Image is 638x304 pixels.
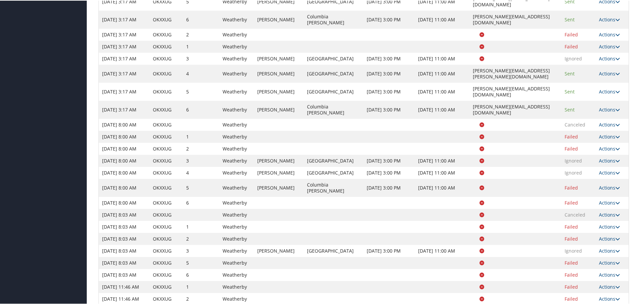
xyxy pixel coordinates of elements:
[565,157,582,163] span: Ignored
[183,166,219,178] td: 4
[565,16,575,22] span: Sent
[183,220,219,232] td: 1
[565,133,578,139] span: Failed
[183,130,219,142] td: 1
[219,118,254,130] td: Weatherby
[149,178,183,196] td: OKXXUG
[149,64,183,82] td: OKXXUG
[99,196,149,208] td: [DATE] 8:00 AM
[599,55,620,61] a: Actions
[149,142,183,154] td: OKXXUG
[254,82,303,100] td: [PERSON_NAME]
[219,142,254,154] td: Weatherby
[415,52,469,64] td: [DATE] 11:00 AM
[304,10,364,28] td: Columbia [PERSON_NAME]
[565,283,578,289] span: Failed
[415,166,469,178] td: [DATE] 11:00 AM
[304,82,364,100] td: [GEOGRAPHIC_DATA]
[183,178,219,196] td: 5
[149,196,183,208] td: OKXXUG
[219,268,254,280] td: Weatherby
[565,145,578,151] span: Failed
[149,130,183,142] td: OKXXUG
[219,28,254,40] td: Weatherby
[149,82,183,100] td: OKXXUG
[99,208,149,220] td: [DATE] 8:03 AM
[599,16,620,22] a: Actions
[599,145,620,151] a: Actions
[599,157,620,163] a: Actions
[363,10,415,28] td: [DATE] 3:00 PM
[363,64,415,82] td: [DATE] 3:00 PM
[565,235,578,241] span: Failed
[183,256,219,268] td: 5
[99,166,149,178] td: [DATE] 8:00 AM
[363,178,415,196] td: [DATE] 3:00 PM
[219,208,254,220] td: Weatherby
[99,268,149,280] td: [DATE] 8:03 AM
[183,196,219,208] td: 6
[599,271,620,277] a: Actions
[363,166,415,178] td: [DATE] 3:00 PM
[363,244,415,256] td: [DATE] 3:00 PM
[469,64,561,82] td: [PERSON_NAME][EMAIL_ADDRESS][PERSON_NAME][DOMAIN_NAME]
[219,244,254,256] td: Weatherby
[149,244,183,256] td: OKXXUG
[183,142,219,154] td: 2
[149,100,183,118] td: OKXXUG
[254,178,303,196] td: [PERSON_NAME]
[254,244,303,256] td: [PERSON_NAME]
[219,130,254,142] td: Weatherby
[183,154,219,166] td: 3
[183,52,219,64] td: 3
[565,106,575,112] span: Sent
[149,256,183,268] td: OKXXUG
[565,31,578,37] span: Failed
[599,121,620,127] a: Actions
[99,232,149,244] td: [DATE] 8:03 AM
[149,118,183,130] td: OKXXUG
[565,211,585,217] span: Canceled
[219,82,254,100] td: Weatherby
[599,259,620,265] a: Actions
[99,178,149,196] td: [DATE] 8:00 AM
[183,40,219,52] td: 1
[565,295,578,301] span: Failed
[149,220,183,232] td: OKXXUG
[183,268,219,280] td: 6
[415,10,469,28] td: [DATE] 11:00 AM
[219,10,254,28] td: Weatherby
[99,10,149,28] td: [DATE] 3:17 AM
[183,100,219,118] td: 6
[99,52,149,64] td: [DATE] 3:17 AM
[149,52,183,64] td: OKXXUG
[599,88,620,94] a: Actions
[599,70,620,76] a: Actions
[149,154,183,166] td: OKXXUG
[183,28,219,40] td: 2
[599,247,620,253] a: Actions
[219,196,254,208] td: Weatherby
[183,244,219,256] td: 3
[149,232,183,244] td: OKXXUG
[599,133,620,139] a: Actions
[254,52,303,64] td: [PERSON_NAME]
[304,64,364,82] td: [GEOGRAPHIC_DATA]
[99,118,149,130] td: [DATE] 8:00 AM
[565,199,578,205] span: Failed
[415,244,469,256] td: [DATE] 11:00 AM
[149,268,183,280] td: OKXXUG
[304,178,364,196] td: Columbia [PERSON_NAME]
[565,184,578,190] span: Failed
[565,271,578,277] span: Failed
[565,247,582,253] span: Ignored
[99,64,149,82] td: [DATE] 3:17 AM
[99,154,149,166] td: [DATE] 8:00 AM
[219,40,254,52] td: Weatherby
[363,82,415,100] td: [DATE] 3:00 PM
[99,244,149,256] td: [DATE] 8:03 AM
[565,55,582,61] span: Ignored
[99,142,149,154] td: [DATE] 8:00 AM
[599,169,620,175] a: Actions
[99,82,149,100] td: [DATE] 3:17 AM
